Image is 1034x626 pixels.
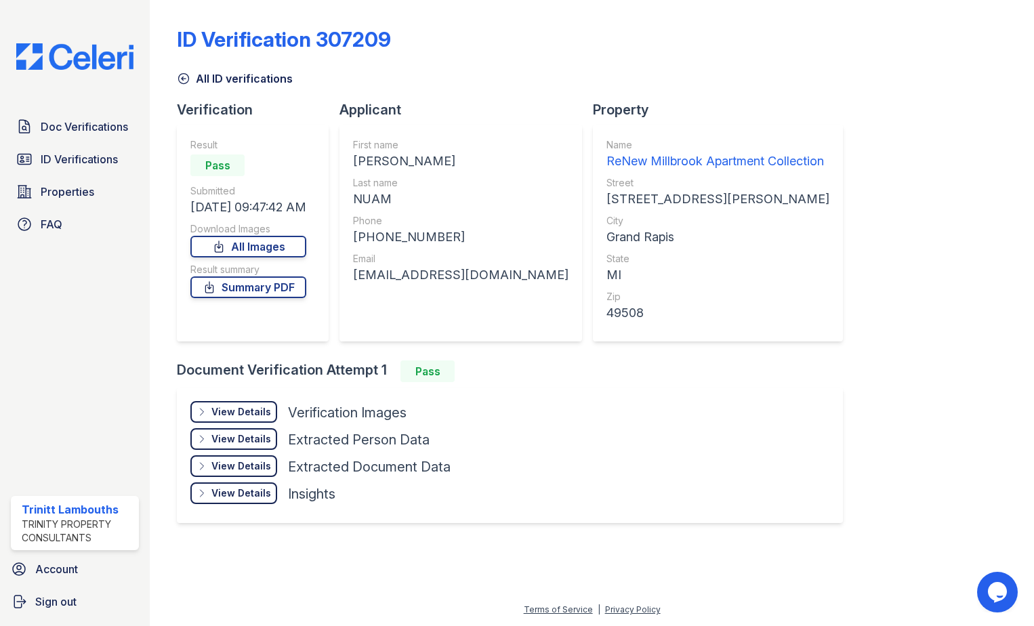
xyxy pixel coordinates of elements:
iframe: chat widget [977,572,1020,612]
div: [PHONE_NUMBER] [353,228,568,247]
a: ID Verifications [11,146,139,173]
span: Doc Verifications [41,119,128,135]
div: ID Verification 307209 [177,27,391,51]
div: Pass [400,360,455,382]
div: Zip [606,290,829,304]
a: Properties [11,178,139,205]
div: [PERSON_NAME] [353,152,568,171]
div: Applicant [339,100,593,119]
a: Terms of Service [524,604,593,614]
div: Pass [190,154,245,176]
div: | [598,604,600,614]
span: FAQ [41,216,62,232]
a: Sign out [5,588,144,615]
a: Account [5,556,144,583]
div: MI [606,266,829,285]
div: Street [606,176,829,190]
div: Download Images [190,222,306,236]
div: Grand Rapis [606,228,829,247]
div: View Details [211,432,271,446]
div: Extracted Document Data [288,457,451,476]
div: Result summary [190,263,306,276]
div: View Details [211,486,271,500]
span: Sign out [35,593,77,610]
div: View Details [211,405,271,419]
div: First name [353,138,568,152]
div: Submitted [190,184,306,198]
div: Last name [353,176,568,190]
span: Properties [41,184,94,200]
a: Doc Verifications [11,113,139,140]
div: Insights [288,484,335,503]
div: Email [353,252,568,266]
a: Name ReNew Millbrook Apartment Collection [606,138,829,171]
a: All Images [190,236,306,257]
img: CE_Logo_Blue-a8612792a0a2168367f1c8372b55b34899dd931a85d93a1a3d3e32e68fde9ad4.png [5,43,144,70]
div: State [606,252,829,266]
div: [DATE] 09:47:42 AM [190,198,306,217]
div: [EMAIL_ADDRESS][DOMAIN_NAME] [353,266,568,285]
div: City [606,214,829,228]
a: Summary PDF [190,276,306,298]
span: Account [35,561,78,577]
div: Property [593,100,854,119]
div: Trinitt Lambouths [22,501,133,518]
div: View Details [211,459,271,473]
a: All ID verifications [177,70,293,87]
span: ID Verifications [41,151,118,167]
a: Privacy Policy [605,604,661,614]
div: NUAM [353,190,568,209]
div: Extracted Person Data [288,430,430,449]
div: Verification [177,100,339,119]
div: Document Verification Attempt 1 [177,360,854,382]
div: Phone [353,214,568,228]
div: [STREET_ADDRESS][PERSON_NAME] [606,190,829,209]
div: Trinity Property Consultants [22,518,133,545]
div: Verification Images [288,403,407,422]
div: Result [190,138,306,152]
div: 49508 [606,304,829,322]
div: ReNew Millbrook Apartment Collection [606,152,829,171]
a: FAQ [11,211,139,238]
div: Name [606,138,829,152]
